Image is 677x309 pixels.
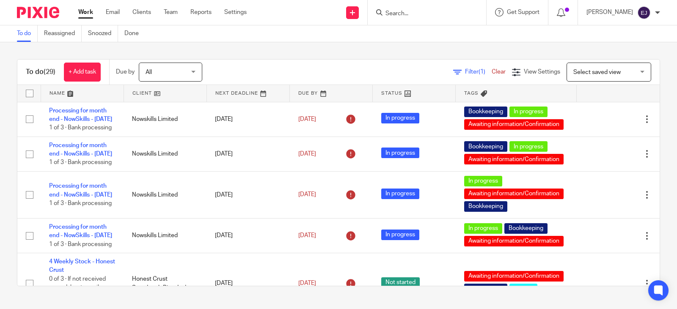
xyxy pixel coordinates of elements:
[124,218,206,253] td: Nowskills Limited
[206,102,289,137] td: [DATE]
[146,69,152,75] span: All
[44,25,82,42] a: Reassigned
[124,102,206,137] td: Nowskills Limited
[49,224,112,238] a: Processing for month end - NowSkills - [DATE]
[49,183,112,197] a: Processing for month end - NowSkills - [DATE]
[124,25,145,42] a: Done
[524,69,560,75] span: View Settings
[64,63,101,82] a: + Add task
[164,8,178,16] a: Team
[381,230,419,240] span: In progress
[479,69,485,75] span: (1)
[17,7,59,18] img: Pixie
[464,201,507,212] span: Bookkeeping
[224,8,247,16] a: Settings
[106,8,120,16] a: Email
[26,68,55,77] h1: To do
[509,107,548,117] span: In progress
[464,284,507,294] span: Bookkeeping
[573,69,621,75] span: Select saved view
[586,8,633,16] p: [PERSON_NAME]
[116,68,135,76] p: Due by
[49,125,112,131] span: 1 of 3 · Bank processing
[124,171,206,218] td: Nowskills Limited
[464,91,479,96] span: Tags
[298,192,316,198] span: [DATE]
[206,137,289,171] td: [DATE]
[44,68,55,75] span: (29)
[465,69,492,75] span: Filter
[637,6,651,19] img: svg%3E
[464,176,502,186] span: In progress
[298,151,316,157] span: [DATE]
[206,171,289,218] td: [DATE]
[381,113,419,123] span: In progress
[381,189,419,199] span: In progress
[78,8,93,16] a: Work
[49,142,112,157] a: Processing for month end - NowSkills - [DATE]
[504,223,548,234] span: Bookkeeping
[132,8,151,16] a: Clients
[88,25,118,42] a: Snoozed
[206,218,289,253] td: [DATE]
[464,271,564,282] span: Awaiting information/Confirmation
[509,141,548,152] span: In progress
[385,10,461,18] input: Search
[509,284,537,294] span: To start
[381,277,420,288] span: Not started
[464,223,502,234] span: In progress
[49,160,112,166] span: 1 of 3 · Bank processing
[124,137,206,171] td: Nowskills Limited
[49,200,112,206] span: 1 of 3 · Bank processing
[464,119,564,130] span: Awaiting information/Confirmation
[49,276,113,308] span: 0 of 3 · If not received spreadsheet, email [PERSON_NAME] to ask for it
[464,141,507,152] span: Bookkeeping
[464,107,507,117] span: Bookkeeping
[49,259,115,273] a: 4 Weekly Stock - Honest Crust
[298,232,316,238] span: [DATE]
[381,148,419,158] span: In progress
[49,108,112,122] a: Processing for month end - NowSkills - [DATE]
[49,241,112,247] span: 1 of 3 · Bank processing
[492,69,506,75] a: Clear
[464,154,564,164] span: Awaiting information/Confirmation
[298,280,316,286] span: [DATE]
[17,25,38,42] a: To do
[507,9,539,15] span: Get Support
[298,116,316,122] span: [DATE]
[464,189,564,199] span: Awaiting information/Confirmation
[464,236,564,246] span: Awaiting information/Confirmation
[190,8,212,16] a: Reports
